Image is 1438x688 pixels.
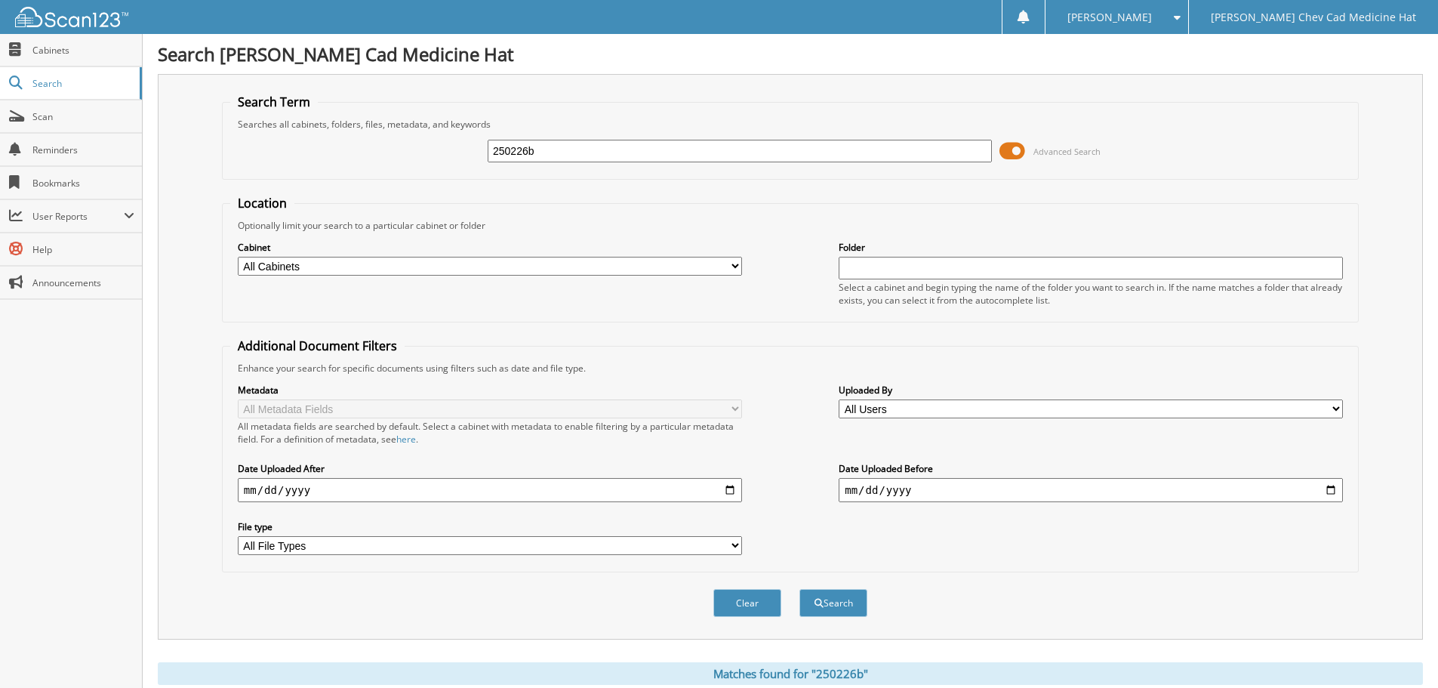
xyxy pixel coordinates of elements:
[32,77,132,90] span: Search
[238,478,742,502] input: start
[1033,146,1101,157] span: Advanced Search
[230,362,1350,375] div: Enhance your search for specific documents using filters such as date and file type.
[238,384,742,396] label: Metadata
[396,433,416,446] a: here
[158,42,1423,66] h1: Search [PERSON_NAME] Cad Medicine Hat
[839,241,1343,254] label: Folder
[799,589,867,617] button: Search
[32,143,134,156] span: Reminders
[1067,13,1152,22] span: [PERSON_NAME]
[32,243,134,256] span: Help
[1211,13,1416,22] span: [PERSON_NAME] Chev Cad Medicine Hat
[230,118,1350,131] div: Searches all cabinets, folders, files, metadata, and keywords
[230,338,405,354] legend: Additional Document Filters
[839,462,1343,475] label: Date Uploaded Before
[839,478,1343,502] input: end
[230,219,1350,232] div: Optionally limit your search to a particular cabinet or folder
[32,177,134,190] span: Bookmarks
[230,195,294,211] legend: Location
[158,662,1423,685] div: Matches found for "250226b"
[238,241,742,254] label: Cabinet
[238,520,742,533] label: File type
[32,44,134,57] span: Cabinets
[15,7,128,27] img: scan123-logo-white.svg
[230,94,318,110] legend: Search Term
[32,110,134,123] span: Scan
[32,210,124,223] span: User Reports
[238,420,742,446] div: All metadata fields are searched by default. Select a cabinet with metadata to enable filtering b...
[713,589,781,617] button: Clear
[839,384,1343,396] label: Uploaded By
[238,462,742,475] label: Date Uploaded After
[32,276,134,289] span: Announcements
[839,281,1343,307] div: Select a cabinet and begin typing the name of the folder you want to search in. If the name match...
